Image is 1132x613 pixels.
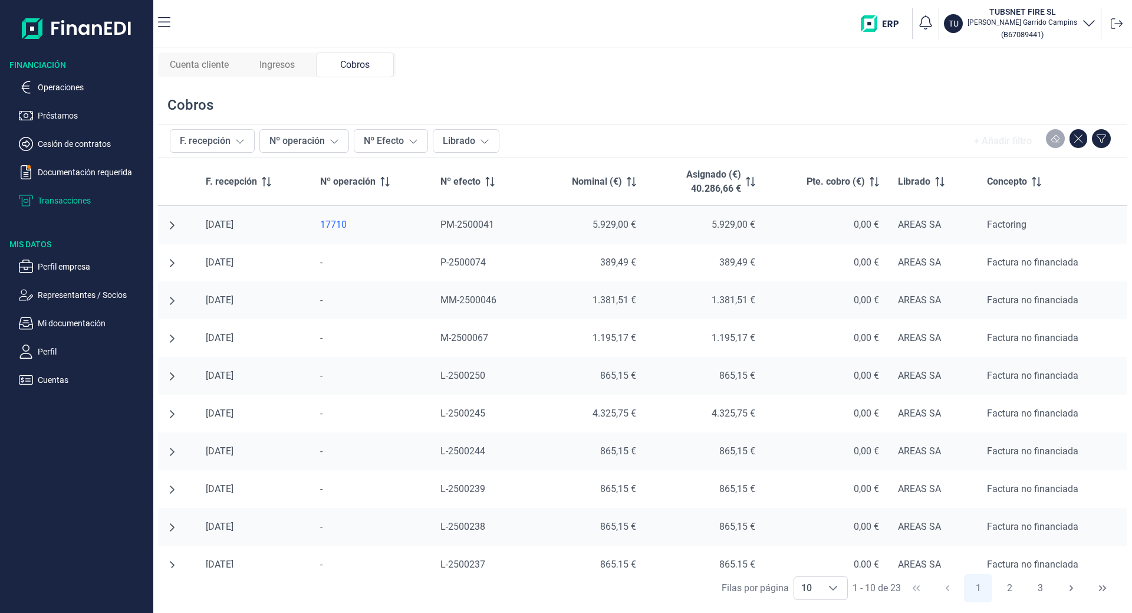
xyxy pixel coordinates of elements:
div: [DATE] [206,257,301,268]
p: Transacciones [38,194,149,208]
div: 0,00 € [774,559,879,571]
button: Operaciones [19,80,149,94]
p: Préstamos [38,109,149,123]
div: Cobros [167,96,213,114]
div: 0,00 € [774,521,879,533]
p: Cuentas [38,373,149,387]
div: 0,00 € [774,408,879,419]
small: Copiar cif [1001,30,1044,39]
div: 0,00 € [774,370,879,382]
div: [DATE] [206,332,301,344]
p: Documentación requerida [38,165,149,179]
span: Factura no financiada [987,408,1078,419]
span: L-2500239 [440,483,485,494]
span: Factura no financiada [987,370,1078,381]
span: Factura no financiada [987,257,1078,268]
div: AREAS SA [898,257,968,268]
button: First Page [902,574,930,602]
div: - [320,294,422,306]
span: Concepto [987,175,1027,189]
div: 0,00 € [774,332,879,344]
button: Page 3 [1026,574,1055,602]
button: F. recepción [170,129,255,153]
div: - [320,521,422,533]
div: AREAS SA [898,559,968,571]
div: 865,15 € [542,559,636,571]
div: 865,15 € [542,445,636,457]
div: AREAS SA [898,370,968,382]
div: AREAS SA [898,521,968,533]
button: Mi documentación [19,316,149,330]
div: AREAS SA [898,332,968,344]
span: L-2500250 [440,370,485,381]
p: [PERSON_NAME] Garrido Campins [968,18,1077,27]
button: Nº Efecto [354,129,428,153]
div: [DATE] [206,294,301,306]
button: Documentación requerida [19,165,149,179]
button: Perfil empresa [19,260,149,274]
button: undefined null [167,485,177,494]
div: 865,15 € [655,559,755,571]
button: undefined null [167,296,177,306]
button: Previous Page [933,574,962,602]
div: - [320,408,422,419]
div: 389,49 € [655,257,755,268]
div: Filas por página [722,581,789,595]
span: Factura no financiada [987,559,1078,570]
div: 865,15 € [655,370,755,382]
div: 865,15 € [542,483,636,495]
span: 1 - 10 de 23 [853,584,901,593]
span: Factura no financiada [987,294,1078,306]
button: Perfil [19,345,149,359]
button: undefined null [167,258,177,268]
div: 4.325,75 € [655,408,755,419]
div: 5.929,00 € [542,219,636,231]
div: [DATE] [206,483,301,495]
span: M-2500067 [440,332,488,343]
span: P-2500074 [440,257,486,268]
span: Factura no financiada [987,332,1078,343]
div: 0,00 € [774,445,879,457]
span: 10 [794,577,819,599]
div: 5.929,00 € [655,219,755,231]
div: - [320,483,422,495]
button: Cuentas [19,373,149,387]
a: 17710 [320,219,422,231]
span: Factura no financiada [987,445,1078,457]
div: AREAS SA [898,294,968,306]
div: AREAS SA [898,483,968,495]
span: Nº operación [320,175,376,189]
div: 0,00 € [774,294,879,306]
p: Perfil empresa [38,260,149,274]
div: 865,15 € [542,521,636,533]
div: Cuenta cliente [160,53,238,77]
div: Choose [819,577,847,599]
div: [DATE] [206,445,301,457]
p: Operaciones [38,80,149,94]
div: 1.195,17 € [655,332,755,344]
button: Préstamos [19,109,149,123]
div: Ingresos [238,53,316,77]
div: - [320,559,422,571]
div: 389,49 € [542,257,636,268]
span: Factoring [987,219,1026,230]
button: Transacciones [19,194,149,208]
button: undefined null [167,409,177,419]
div: - [320,370,422,382]
div: - [320,257,422,268]
img: Logo de aplicación [22,9,132,47]
span: L-2500245 [440,408,485,419]
span: Pte. cobro (€) [807,175,865,189]
div: 0,00 € [774,483,879,495]
div: 865,15 € [655,445,755,457]
button: undefined null [167,447,177,457]
span: Ingresos [259,58,295,72]
div: 865,15 € [655,521,755,533]
div: AREAS SA [898,408,968,419]
img: erp [861,15,907,32]
span: Factura no financiada [987,521,1078,532]
span: L-2500244 [440,445,485,457]
p: Asignado (€) [686,168,741,182]
div: [DATE] [206,408,301,419]
p: Cesión de contratos [38,137,149,151]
